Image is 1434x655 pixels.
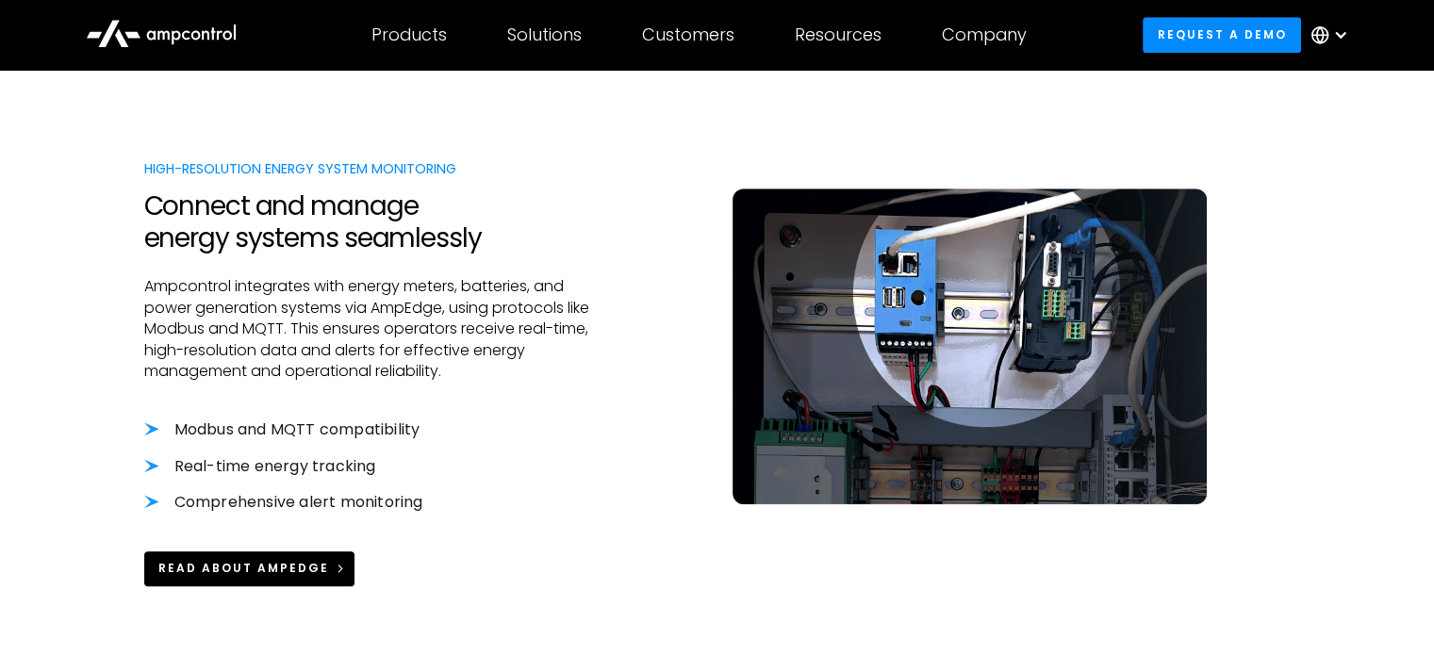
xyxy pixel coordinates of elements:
[144,551,355,586] a: Read about AmpEdge
[144,456,591,477] li: Real-time energy tracking
[144,158,591,179] div: High-Resolution Energy System Monitoring
[507,25,582,45] div: Solutions
[371,25,447,45] div: Products
[942,25,1027,45] div: Company
[144,492,591,513] li: Comprehensive alert monitoring
[158,560,329,577] div: Read about AmpEdge
[144,419,591,440] li: Modbus and MQTT compatibility
[642,25,734,45] div: Customers
[1143,17,1301,52] a: Request a demo
[795,25,882,45] div: Resources
[144,190,591,254] h2: Connect and manage energy systems seamlessly
[144,276,591,382] p: Ampcontrol integrates with energy meters, batteries, and power generation systems via AmpEdge, us...
[733,188,1207,504] img: Local controller connected with ethernet to meters and battery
